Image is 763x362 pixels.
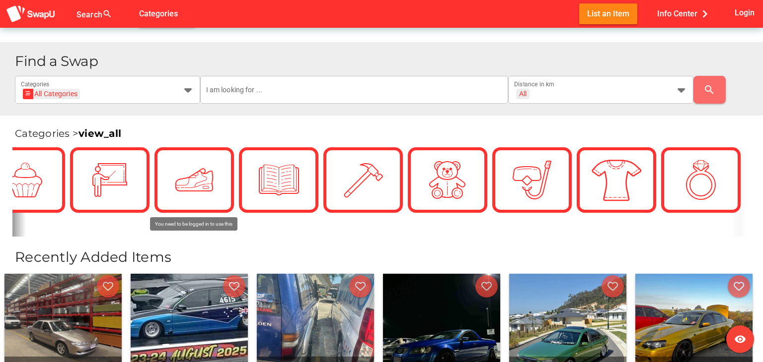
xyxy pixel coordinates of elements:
button: Info Center [649,3,720,24]
i: chevron_right [697,6,712,21]
div: All Categories [26,89,77,99]
button: List an Item [579,3,637,24]
div: All [519,89,527,98]
h1: Find a Swap [15,54,755,68]
i: search [703,84,715,96]
img: aSD8y5uGLpzPJLYTcYcjNu3laj1c05W5KWf0Ds+Za8uybjssssuu+yyyy677LKX2n+PWMSDJ9a87AAAAABJRU5ErkJggg== [6,5,56,23]
i: false [124,8,136,20]
button: Categories [131,3,186,24]
input: I am looking for ... [206,76,503,104]
a: view_all [78,127,121,139]
span: Login [735,6,755,19]
span: Categories [139,5,178,22]
span: Recently Added Items [15,248,171,265]
a: Categories [131,8,186,18]
span: List an Item [587,7,629,20]
span: Categories > [15,127,121,139]
span: Info Center [657,5,712,22]
button: Login [733,3,757,22]
i: visibility [734,333,746,345]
